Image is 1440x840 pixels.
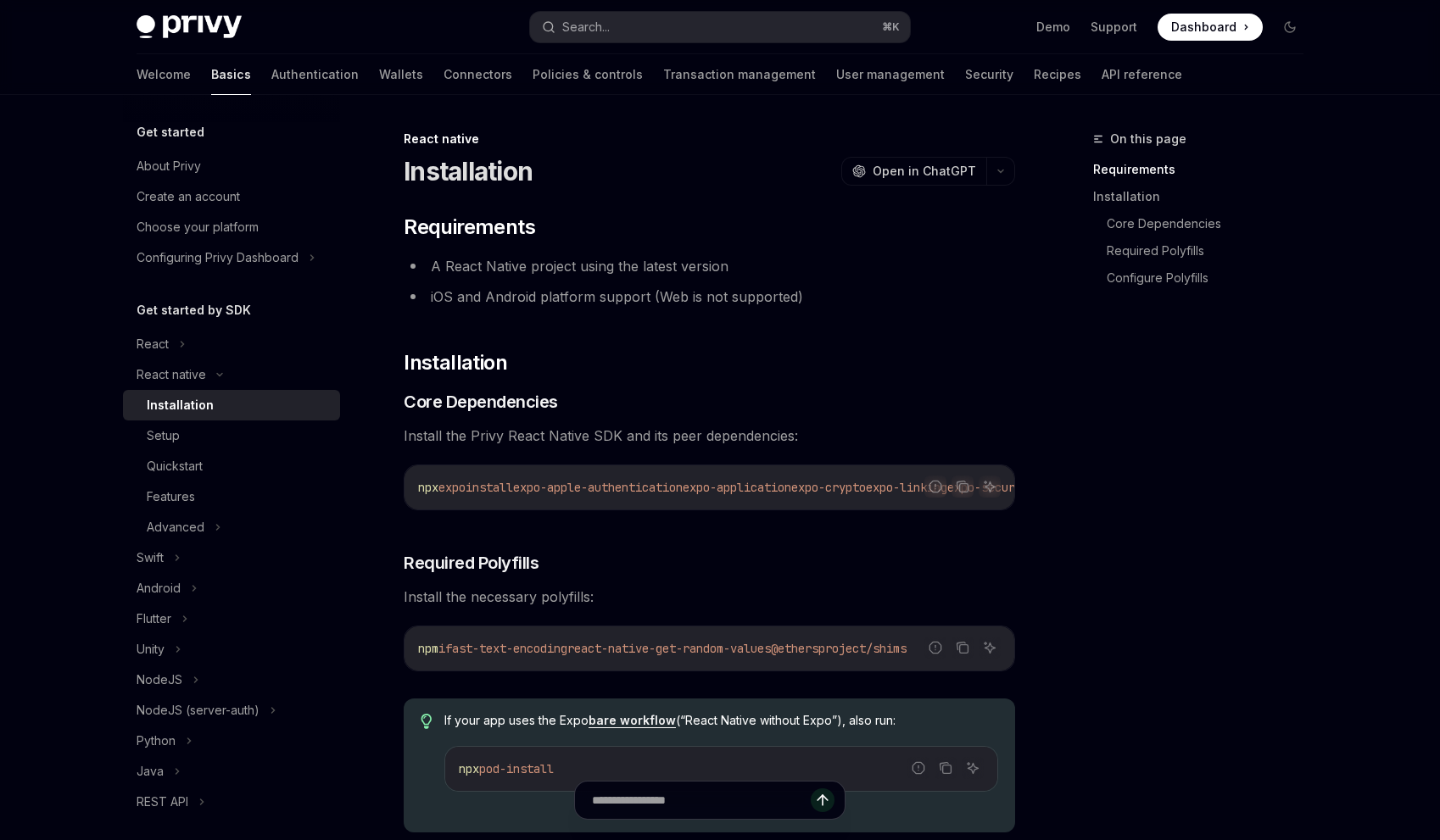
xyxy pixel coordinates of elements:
span: Install the necessary polyfills: [404,585,1015,609]
span: Installation [404,349,507,376]
h5: Get started [137,122,204,142]
a: Features [123,481,340,512]
a: API reference [1102,54,1182,95]
div: Android [137,578,181,598]
span: ⌘ K [882,20,900,34]
button: Report incorrect code [924,637,946,659]
a: Wallets [379,54,423,95]
div: Create an account [137,186,240,207]
button: Copy the contents from the code block [952,476,974,498]
a: Dashboard [1158,14,1263,41]
span: npx [459,761,479,776]
a: Recipes [1034,54,1081,95]
div: React native [404,131,1015,147]
span: i [438,641,445,656]
svg: Tip [421,714,433,729]
button: Ask AI [979,637,1001,659]
div: NodeJS [137,670,182,690]
a: Core Dependencies [1107,210,1317,237]
span: expo-application [683,480,791,495]
span: Required Polyfills [404,551,539,575]
span: react-native-get-random-values [567,641,771,656]
a: User management [836,54,945,95]
a: Welcome [137,54,191,95]
div: Flutter [137,609,171,629]
div: Search... [562,17,610,37]
span: Open in ChatGPT [873,163,976,180]
button: Ask AI [962,757,984,779]
a: Basics [211,54,251,95]
h5: Get started by SDK [137,300,251,320]
span: npm [418,641,438,656]
span: npx [418,480,438,495]
span: expo [438,480,466,495]
button: Copy the contents from the code block [952,637,974,659]
span: Install the Privy React Native SDK and its peer dependencies: [404,424,1015,448]
span: @ethersproject/shims [771,641,907,656]
button: Report incorrect code [924,476,946,498]
span: expo-secure-store [947,480,1063,495]
span: install [466,480,513,495]
span: fast-text-encoding [445,641,567,656]
span: pod-install [479,761,554,776]
button: Open in ChatGPT [841,157,986,186]
div: Advanced [147,517,204,537]
div: NodeJS (server-auth) [137,700,260,720]
span: Requirements [404,214,535,241]
button: Ask AI [979,476,1001,498]
div: Setup [147,426,180,446]
button: Search...⌘K [530,12,910,42]
a: Setup [123,420,340,451]
a: Create an account [123,181,340,212]
button: Send message [811,788,834,812]
div: Swift [137,548,164,568]
a: About Privy [123,151,340,181]
button: Copy the contents from the code block [935,757,957,779]
img: dark logo [137,15,242,39]
a: Requirements [1093,156,1317,183]
span: expo-crypto [791,480,866,495]
li: A React Native project using the latest version [404,254,1015,278]
span: Core Dependencies [404,390,558,414]
div: Quickstart [147,456,203,476]
div: Configuring Privy Dashboard [137,248,299,268]
li: iOS and Android platform support (Web is not supported) [404,285,1015,309]
div: React [137,334,169,354]
div: Python [137,731,176,751]
a: Required Polyfills [1107,237,1317,264]
span: expo-apple-authentication [513,480,683,495]
a: Configure Polyfills [1107,264,1317,292]
a: Connectors [444,54,512,95]
div: React native [137,364,206,385]
a: Demo [1036,19,1070,36]
a: Transaction management [663,54,816,95]
div: About Privy [137,156,201,176]
a: Security [965,54,1013,95]
div: Unity [137,639,165,659]
a: Support [1091,19,1137,36]
a: Policies & controls [533,54,643,95]
h1: Installation [404,156,533,186]
button: Toggle dark mode [1276,14,1303,41]
div: Features [147,487,195,507]
span: On this page [1110,129,1186,149]
a: Installation [123,390,340,420]
div: Installation [147,395,214,415]
a: Quickstart [123,451,340,481]
a: Installation [1093,183,1317,210]
div: Choose your platform [137,217,259,237]
button: Report incorrect code [907,757,929,779]
div: REST API [137,792,188,812]
span: Dashboard [1171,19,1236,36]
span: expo-linking [866,480,947,495]
span: If your app uses the Expo (“React Native without Expo”), also run: [444,712,998,729]
a: Choose your platform [123,212,340,242]
a: Authentication [271,54,359,95]
div: Java [137,761,164,782]
a: bare workflow [589,713,676,728]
